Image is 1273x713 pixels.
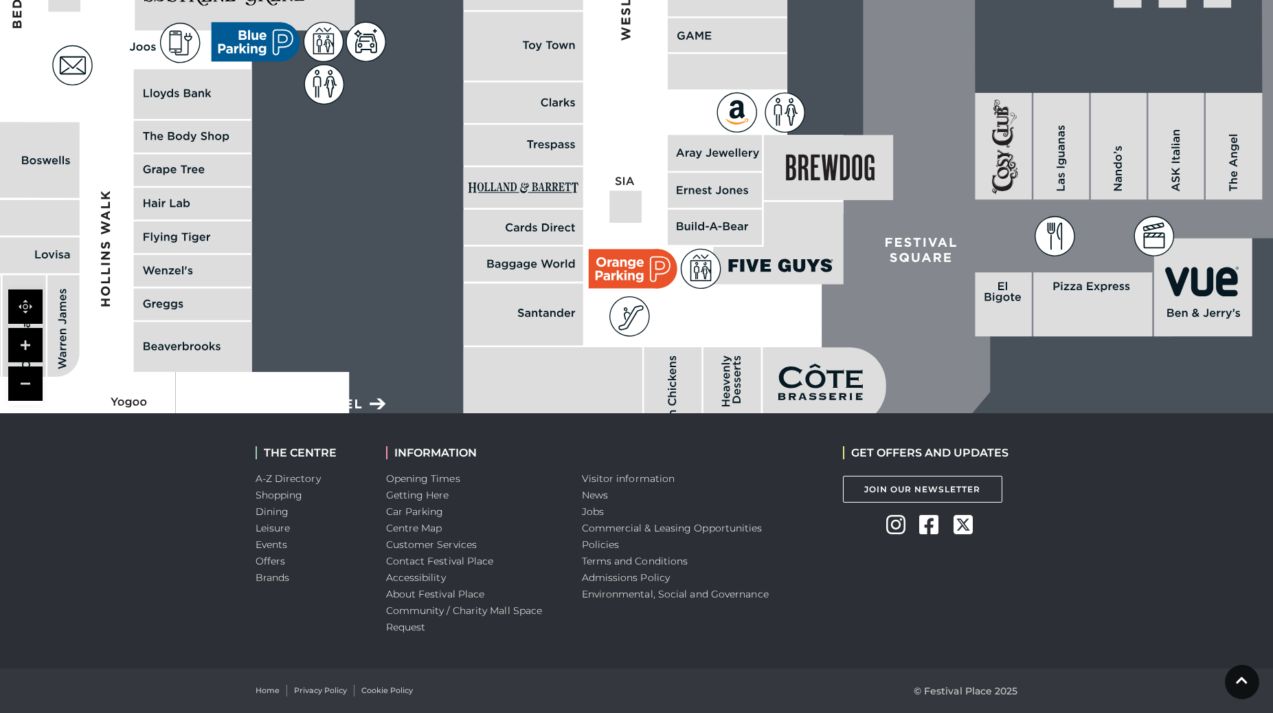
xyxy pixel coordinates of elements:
[256,571,290,584] a: Brands
[256,446,365,459] h2: THE CENTRE
[361,685,413,696] a: Cookie Policy
[582,472,675,485] a: Visitor information
[256,489,303,501] a: Shopping
[256,505,289,518] a: Dining
[256,685,280,696] a: Home
[582,571,671,584] a: Admissions Policy
[294,685,347,696] a: Privacy Policy
[386,522,442,534] a: Centre Map
[386,489,449,501] a: Getting Here
[582,522,763,534] a: Commercial & Leasing Opportunities
[386,555,494,567] a: Contact Festival Place
[386,446,561,459] h2: INFORMATION
[256,472,321,485] a: A-Z Directory
[386,571,446,584] a: Accessibility
[843,476,1002,503] a: Join Our Newsletter
[582,538,620,551] a: Policies
[256,555,286,567] a: Offers
[256,522,291,534] a: Leisure
[914,683,1018,699] p: © Festival Place 2025
[386,505,444,518] a: Car Parking
[582,489,608,501] a: News
[386,472,460,485] a: Opening Times
[386,604,543,633] a: Community / Charity Mall Space Request
[386,538,477,551] a: Customer Services
[256,538,288,551] a: Events
[386,588,485,600] a: About Festival Place
[843,446,1009,459] h2: GET OFFERS AND UPDATES
[582,505,604,518] a: Jobs
[582,588,769,600] a: Environmental, Social and Governance
[582,555,688,567] a: Terms and Conditions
